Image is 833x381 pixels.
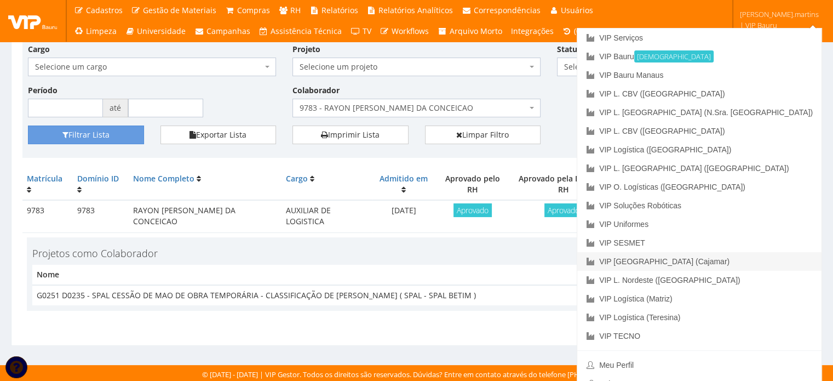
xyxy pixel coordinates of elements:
a: VIP Logística ([GEOGRAPHIC_DATA]) [577,140,821,159]
span: Selecione um cargo [35,61,262,72]
a: Integrações [507,21,558,42]
label: Período [28,85,58,96]
label: Colaborador [292,85,340,96]
a: TV [346,21,376,42]
label: Projeto [292,44,320,55]
small: [DEMOGRAPHIC_DATA] [634,50,714,62]
span: Aprovado [453,203,492,217]
span: Limpeza [86,26,117,36]
a: Universidade [121,21,191,42]
a: VIP Serviços [577,29,821,47]
img: logo [8,13,58,29]
a: Campanhas [190,21,255,42]
span: 9783 - RAYON LUCAS SANTOS DA CONCEICAO [292,99,541,117]
a: VIP L. Nordeste ([GEOGRAPHIC_DATA]) [577,271,821,289]
a: Imprimir Lista [292,126,409,144]
h4: Projetos como Colaborador [32,248,756,259]
a: VIP L. [GEOGRAPHIC_DATA] ([GEOGRAPHIC_DATA]) [577,159,821,178]
span: Assistência Técnica [271,26,342,36]
span: Relatórios [321,5,358,15]
label: Cargo [28,44,50,55]
span: 9783 - RAYON LUCAS SANTOS DA CONCEICAO [300,103,527,113]
div: © [DATE] - [DATE] | VIP Gestor. Todos os direitos são reservados. Dúvidas? Entre em contato atrav... [202,369,631,380]
a: VIP Logística (Teresina) [577,308,821,327]
a: VIP Logística (Matriz) [577,289,821,308]
button: Filtrar Lista [28,126,144,144]
span: (0) [574,26,583,36]
span: Compras [237,5,270,15]
a: Workflows [376,21,434,42]
th: Aprovado pelo RH [435,169,510,200]
span: Relatórios Analíticos [378,5,453,15]
a: Domínio ID [77,173,119,184]
a: Matrícula [27,173,62,184]
label: Status [557,44,581,55]
a: VIP L. CBV ([GEOGRAPHIC_DATA]) [577,84,821,103]
a: Limpeza [70,21,121,42]
a: Limpar Filtro [425,126,541,144]
span: TV [363,26,371,36]
a: VIP L. CBV ([GEOGRAPHIC_DATA]) [577,122,821,140]
span: Universidade [137,26,186,36]
a: VIP O. Logísticas ([GEOGRAPHIC_DATA]) [577,178,821,196]
a: Meu Perfil [577,356,821,374]
td: RAYON [PERSON_NAME] DA CONCEICAO [129,200,281,233]
span: Integrações [511,26,554,36]
span: RH [290,5,301,15]
span: Selecione um projeto [300,61,527,72]
button: Exportar Lista [160,126,277,144]
a: Nome Completo [133,173,194,184]
span: Usuários [561,5,593,15]
span: Correspondências [474,5,541,15]
a: VIP L. [GEOGRAPHIC_DATA] (N.Sra. [GEOGRAPHIC_DATA]) [577,103,821,122]
a: VIP SESMET [577,234,821,252]
td: AUXILIAR DE LOGISTICA [282,200,373,233]
span: Campanhas [206,26,250,36]
td: 9783 [73,200,129,233]
span: Selecione um status [564,61,659,72]
a: VIP Soluções Robóticas [577,196,821,215]
a: VIP Uniformes [577,215,821,234]
a: Assistência Técnica [255,21,347,42]
span: Arquivo Morto [450,26,502,36]
span: até [103,99,128,117]
span: [PERSON_NAME].martins | VIP Bauru [740,9,819,31]
th: Nome [32,265,756,285]
span: Cadastros [86,5,123,15]
span: Aprovado [544,203,583,217]
a: VIP Bauru Manaus [577,66,821,84]
td: 9783 [22,200,73,233]
span: Selecione um status [557,58,673,76]
span: Gestão de Materiais [143,5,216,15]
span: Selecione um projeto [292,58,541,76]
a: Cargo [286,173,308,184]
th: Aprovado pela Diretoria RH [510,169,618,200]
a: VIP TECNO [577,327,821,345]
a: (0) [558,21,588,42]
span: Workflows [392,26,429,36]
a: Admitido em [380,173,428,184]
a: VIP Bauru[DEMOGRAPHIC_DATA] [577,47,821,66]
td: [DATE] [372,200,435,233]
td: G0251 D0235 - SPAL CESSÃO DE MAO DE OBRA TEMPORÁRIA - CLASSIFICAÇÃO DE [PERSON_NAME] ( SPAL - SPA... [32,285,756,305]
a: Arquivo Morto [433,21,507,42]
span: Selecione um cargo [28,58,276,76]
a: VIP [GEOGRAPHIC_DATA] (Cajamar) [577,252,821,271]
